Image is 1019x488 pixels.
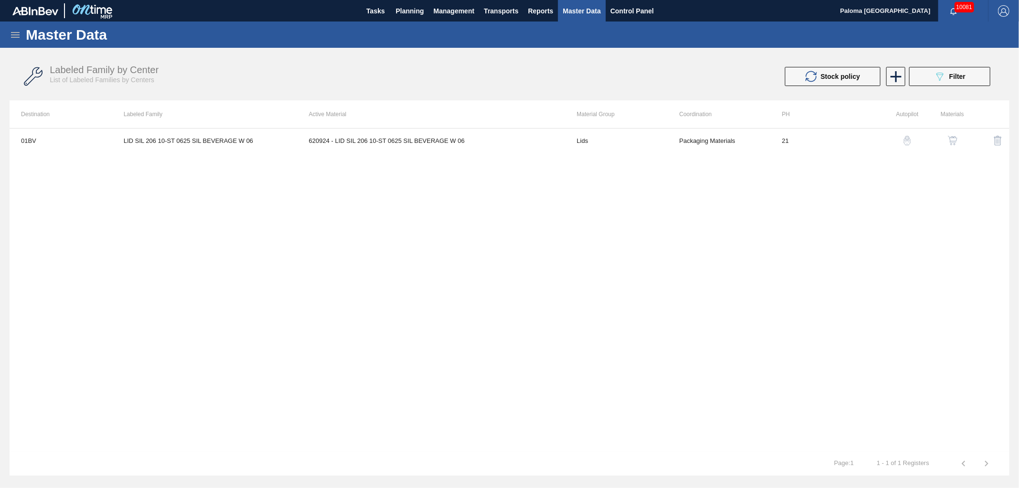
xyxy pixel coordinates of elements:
[528,5,553,17] span: Reports
[112,100,298,128] th: Labeled Family
[923,129,964,152] div: View Materials
[668,129,771,152] td: Packaging Materials
[909,67,990,86] button: Filter
[565,100,668,128] th: Material Group
[896,129,919,152] button: auto-pilot-icon
[938,4,969,18] button: Notifications
[10,129,112,152] td: 01BV
[873,100,918,128] th: Autopilot
[611,5,654,17] span: Control Panel
[885,67,904,86] div: New labeled family by center
[563,5,601,17] span: Master Data
[297,129,565,152] td: 620924 - LID SIL 206 10-ST 0625 SIL BEVERAGE W 06
[112,129,298,152] td: LID SIL 206 10-ST 0625 SIL BEVERAGE W 06
[902,136,912,145] img: auto-pilot-icon
[987,129,1009,152] button: delete-icon
[50,65,159,75] span: Labeled Family by Center
[771,129,873,152] td: 21
[484,5,518,17] span: Transports
[821,73,860,80] span: Stock policy
[365,5,386,17] span: Tasks
[823,452,865,467] td: Page : 1
[297,100,565,128] th: Active Material
[565,129,668,152] td: Lids
[26,29,195,40] h1: Master Data
[785,67,880,86] button: Stock policy
[992,135,1004,146] img: delete-icon
[50,76,154,84] span: List of Labeled Families by Centers
[955,2,974,12] span: 10081
[948,136,957,145] img: shopping-cart-icon
[904,67,995,86] div: Filter labeled family by center
[668,100,771,128] th: Coordination
[998,5,1009,17] img: Logout
[878,129,918,152] div: Autopilot Configuration
[771,100,873,128] th: PH
[941,129,964,152] button: shopping-cart-icon
[396,5,424,17] span: Planning
[785,67,885,86] div: Update stock policy
[433,5,474,17] span: Management
[865,452,941,467] td: 1 - 1 of 1 Registers
[949,73,965,80] span: Filter
[10,100,112,128] th: Destination
[969,129,1009,152] div: Delete Labeled Family X Center
[12,7,58,15] img: TNhmsLtSVTkK8tSr43FrP2fwEKptu5GPRR3wAAAABJRU5ErkJggg==
[919,100,964,128] th: Materials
